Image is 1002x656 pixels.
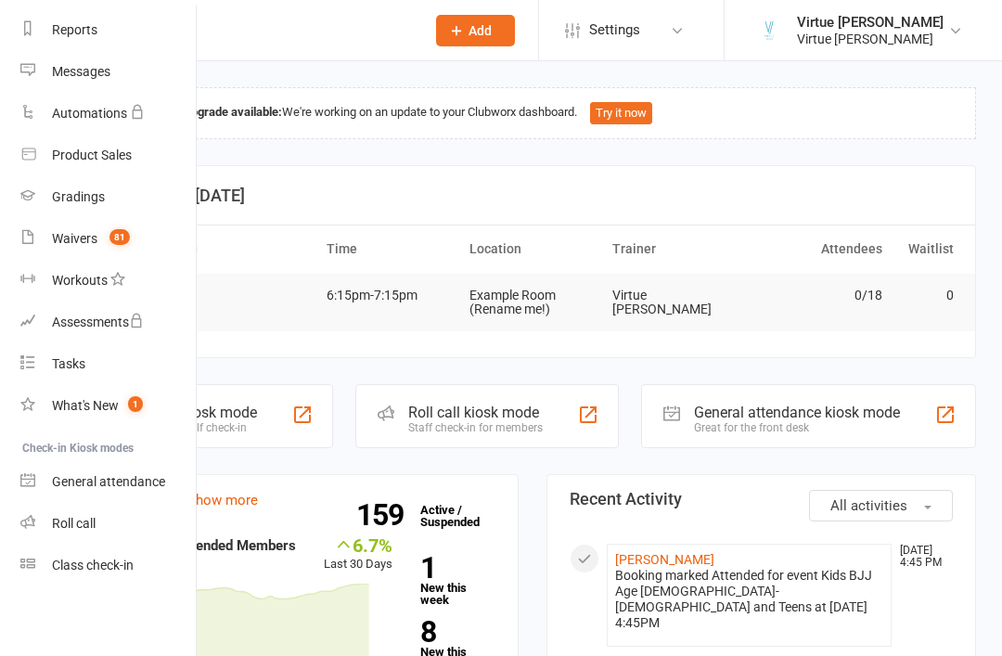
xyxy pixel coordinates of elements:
a: 159Active / Suspended [411,490,493,542]
strong: Dashboard upgrade available: [124,105,282,119]
span: 81 [109,229,130,245]
th: Trainer [604,225,747,273]
a: What's New1 [20,385,196,427]
span: Add [469,23,492,38]
a: [PERSON_NAME] [615,552,714,567]
div: Gradings [52,189,105,204]
div: What's New [52,398,119,413]
button: All activities [809,490,953,521]
th: Time [318,225,461,273]
div: Virtue [PERSON_NAME] [797,14,944,31]
div: Class kiosk mode [142,404,257,421]
a: Class kiosk mode [20,545,196,586]
div: Assessments [52,315,144,329]
input: Search... [109,18,412,44]
img: thumb_image1658196043.png [751,12,788,49]
a: Roll call [20,503,196,545]
div: Tasks [52,356,85,371]
a: Messages [20,51,196,93]
div: Product Sales [52,148,132,162]
a: show more [188,492,258,508]
div: Messages [52,64,110,79]
div: Great for the front desk [694,421,900,434]
strong: Active / Suspended Members [112,537,296,554]
span: All activities [830,497,907,514]
a: Workouts [20,260,196,302]
time: [DATE] 4:45 PM [891,545,952,569]
div: Staff check-in for members [408,421,543,434]
h3: Recent Activity [570,490,953,508]
a: Product Sales [20,135,196,176]
th: Event/Booking [103,225,318,273]
button: Add [436,15,515,46]
th: Waitlist [891,225,962,273]
div: Last 30 Days [324,534,392,574]
a: Assessments [20,302,196,343]
h3: Members [112,490,495,508]
h3: Coming up [DATE] [110,187,955,205]
a: Tasks [20,343,196,385]
div: Automations [52,106,127,121]
div: Member self check-in [142,421,257,434]
a: Reports [20,9,196,51]
div: Roll call kiosk mode [408,404,543,421]
div: 6.7% [324,534,392,555]
div: Workouts [52,273,108,288]
td: 0 [891,274,962,317]
a: Waivers 81 [20,218,196,260]
a: Automations [20,93,196,135]
td: 6:15pm-7:15pm [318,274,461,317]
span: 1 [128,396,143,412]
div: Class check-in [52,558,134,572]
div: Booking marked Attended for event Kids BJJ Age [DEMOGRAPHIC_DATA]-[DEMOGRAPHIC_DATA] and Teens at... [615,568,883,631]
strong: 1 [420,554,488,582]
td: Example Room (Rename me!) [461,274,604,332]
div: Virtue [PERSON_NAME] [797,31,944,47]
strong: 8 [420,618,488,646]
span: Settings [589,9,640,51]
a: Gradings [20,176,196,218]
button: Try it now [590,102,652,124]
div: Reports [52,22,97,37]
th: Location [461,225,604,273]
th: Attendees [747,225,890,273]
div: General attendance kiosk mode [694,404,900,421]
a: 1New this week [420,554,495,606]
div: We're working on an update to your Clubworx dashboard. [89,87,976,139]
td: 0/18 [747,274,890,317]
a: General attendance kiosk mode [20,461,196,503]
div: Roll call [52,516,96,531]
div: Waivers [52,231,97,246]
strong: 159 [356,501,411,529]
div: General attendance [52,474,165,489]
td: Virtue [PERSON_NAME] [604,274,747,332]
